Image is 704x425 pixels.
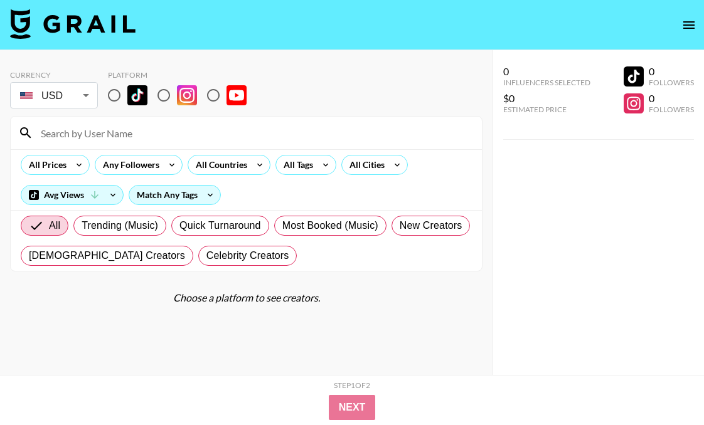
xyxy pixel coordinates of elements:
[227,85,247,105] img: YouTube
[188,155,250,174] div: All Countries
[129,186,220,204] div: Match Any Tags
[342,155,387,174] div: All Cities
[177,85,197,105] img: Instagram
[400,218,462,233] span: New Creators
[676,13,701,38] button: open drawer
[503,78,590,87] div: Influencers Selected
[503,65,590,78] div: 0
[33,123,474,143] input: Search by User Name
[108,70,257,80] div: Platform
[21,186,123,204] div: Avg Views
[49,218,60,233] span: All
[10,291,483,304] div: Choose a platform to see creators.
[127,85,147,105] img: TikTok
[95,155,162,174] div: Any Followers
[282,218,378,233] span: Most Booked (Music)
[10,70,98,80] div: Currency
[10,9,136,39] img: Grail Talent
[329,395,376,420] button: Next
[21,155,69,174] div: All Prices
[649,78,694,87] div: Followers
[649,105,694,114] div: Followers
[649,65,694,78] div: 0
[82,218,158,233] span: Trending (Music)
[179,218,261,233] span: Quick Turnaround
[13,85,95,107] div: USD
[29,248,185,263] span: [DEMOGRAPHIC_DATA] Creators
[503,105,590,114] div: Estimated Price
[334,380,370,390] div: Step 1 of 2
[206,248,289,263] span: Celebrity Creators
[503,92,590,105] div: $0
[649,92,694,105] div: 0
[276,155,316,174] div: All Tags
